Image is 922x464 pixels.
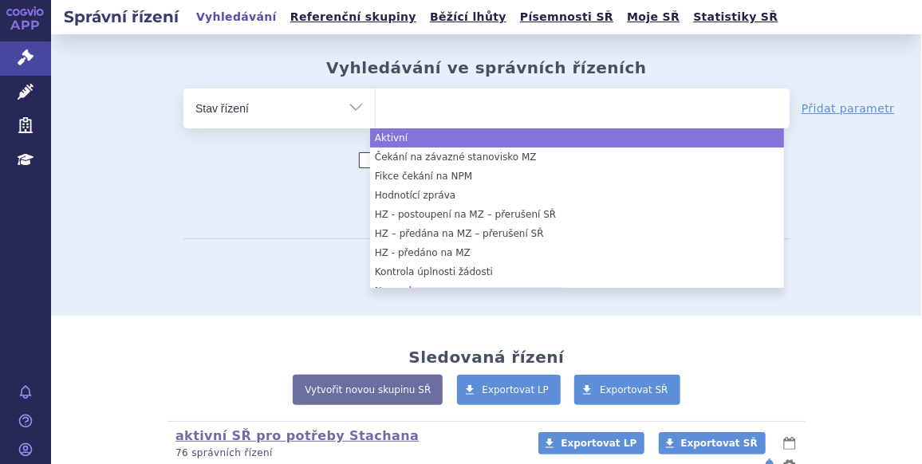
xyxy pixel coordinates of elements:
label: Zahrnout [DEMOGRAPHIC_DATA] přípravky [359,152,614,168]
span: Exportovat LP [561,438,636,449]
li: HZ - předáno na MZ [370,243,784,262]
li: Aktivní [370,128,784,147]
li: Neuvedeno [370,281,784,301]
a: Přidat parametr [802,100,895,116]
li: Hodnotící zpráva [370,186,784,205]
a: Exportovat LP [457,375,561,405]
a: Statistiky SŘ [688,6,782,28]
a: Referenční skupiny [286,6,421,28]
a: aktivní SŘ pro potřeby Stachana [175,428,419,443]
li: Kontrola úplnosti žádosti [370,262,784,281]
a: Exportovat SŘ [574,375,680,405]
button: lhůty [782,434,798,453]
a: Písemnosti SŘ [515,6,618,28]
li: HZ - postoupení na MZ – přerušení SŘ [370,205,784,224]
a: Běžící lhůty [425,6,511,28]
h2: Správní řízení [51,6,191,28]
li: HZ – předána na MZ – přerušení SŘ [370,224,784,243]
span: Exportovat SŘ [681,438,758,449]
a: Exportovat LP [538,432,644,454]
h2: Sledovaná řízení [408,348,564,367]
a: Exportovat SŘ [659,432,766,454]
a: Vytvořit novou skupinu SŘ [293,375,443,405]
li: Čekání na závazné stanovisko MZ [370,147,784,167]
span: Exportovat SŘ [600,384,668,395]
h2: Vyhledávání ve správních řízeních [326,58,647,77]
a: Vyhledávání [191,6,282,28]
a: Moje SŘ [622,6,684,28]
span: Exportovat LP [483,384,550,395]
li: Fikce čekání na NPM [370,167,784,186]
p: 76 správních řízení [175,446,518,460]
